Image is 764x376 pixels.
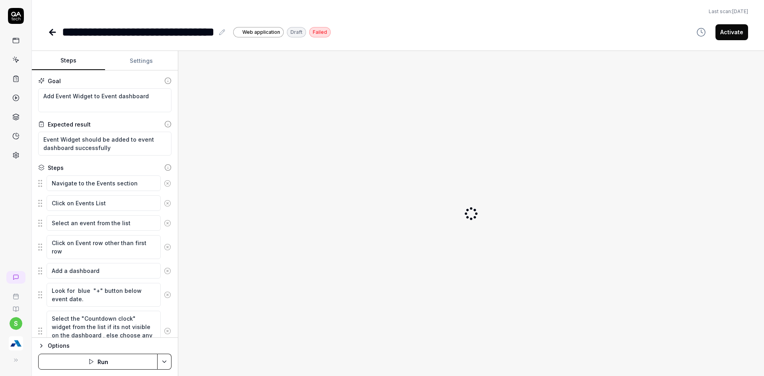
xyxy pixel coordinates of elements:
[233,27,284,37] a: Web application
[38,310,172,352] div: Suggestions
[48,120,91,129] div: Expected result
[9,336,23,351] img: Azavista Logo
[6,271,25,284] a: New conversation
[10,317,22,330] button: s
[48,77,61,85] div: Goal
[709,8,748,15] span: Last scan:
[38,175,172,192] div: Suggestions
[692,24,711,40] button: View version history
[709,8,748,15] button: Last scan:[DATE]
[38,215,172,232] div: Suggestions
[105,51,178,70] button: Settings
[32,51,105,70] button: Steps
[242,29,280,36] span: Web application
[161,239,174,255] button: Remove step
[732,8,748,14] time: [DATE]
[161,195,174,211] button: Remove step
[3,330,28,352] button: Azavista Logo
[3,300,28,312] a: Documentation
[48,164,64,172] div: Steps
[38,282,172,307] div: Suggestions
[161,175,174,191] button: Remove step
[161,263,174,279] button: Remove step
[3,287,28,300] a: Book a call with us
[38,263,172,279] div: Suggestions
[715,24,748,40] button: Activate
[309,27,331,37] div: Failed
[161,287,174,303] button: Remove step
[38,341,172,351] button: Options
[38,195,172,212] div: Suggestions
[161,323,174,339] button: Remove step
[38,354,158,370] button: Run
[48,341,172,351] div: Options
[38,235,172,259] div: Suggestions
[161,215,174,231] button: Remove step
[287,27,306,37] div: Draft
